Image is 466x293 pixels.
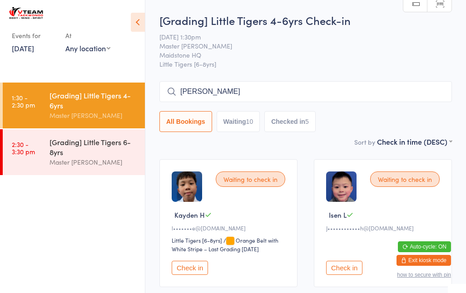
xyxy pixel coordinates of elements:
div: Master [PERSON_NAME] [50,110,137,121]
span: [DATE] 1:30pm [159,32,438,41]
img: image1743146266.png [172,171,202,202]
a: 2:30 -3:30 pm[Grading] Little Tigers 6-8yrsMaster [PERSON_NAME] [3,129,145,175]
div: Any location [65,43,110,53]
button: All Bookings [159,111,212,132]
div: At [65,28,110,43]
div: Waiting to check in [370,171,440,187]
div: l•••••••e@[DOMAIN_NAME] [172,224,288,232]
span: Isen L [329,210,347,220]
div: [Grading] Little Tigers 6-8yrs [50,137,137,157]
a: [DATE] [12,43,34,53]
button: Exit kiosk mode [397,255,451,266]
span: Kayden H [174,210,205,220]
span: Maidstone HQ [159,50,438,59]
img: VTEAM Martial Arts [9,7,43,19]
time: 1:30 - 2:30 pm [12,94,35,108]
div: Check in time (DESC) [377,137,452,146]
span: Little Tigers [6-8yrs] [159,59,452,68]
div: J••••••••••••h@[DOMAIN_NAME] [326,224,442,232]
div: Events for [12,28,56,43]
button: Checked in5 [264,111,316,132]
label: Sort by [354,137,375,146]
div: Little Tigers [6-8yrs] [172,236,222,244]
div: Master [PERSON_NAME] [50,157,137,167]
img: image1729146130.png [326,171,357,202]
div: 10 [246,118,253,125]
div: Waiting to check in [216,171,285,187]
time: 2:30 - 3:30 pm [12,141,35,155]
a: 1:30 -2:30 pm[Grading] Little Tigers 4-6yrsMaster [PERSON_NAME] [3,83,145,128]
div: 5 [305,118,309,125]
button: how to secure with pin [397,272,451,278]
h2: [Grading] Little Tigers 4-6yrs Check-in [159,13,452,28]
button: Check in [326,261,362,275]
button: Auto-cycle: ON [398,241,451,252]
button: Check in [172,261,208,275]
span: Master [PERSON_NAME] [159,41,438,50]
button: Waiting10 [217,111,260,132]
div: [Grading] Little Tigers 4-6yrs [50,90,137,110]
input: Search [159,81,452,102]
